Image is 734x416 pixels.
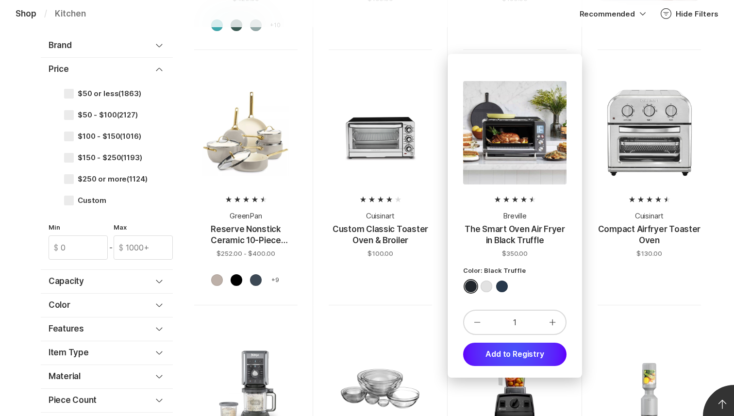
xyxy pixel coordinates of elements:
span: $130.00 [636,249,662,258]
span: Cuisinart [366,211,395,222]
button: Black Truffle [465,281,477,292]
span: GreenPan [230,211,262,222]
div: + 9 [269,274,281,286]
div: Color [49,300,153,311]
span: $50 or less (1863) [78,89,141,98]
p: The Smart Oven Air Fryer in Black Truffle [463,224,567,247]
span: Shop [16,9,36,18]
button: Artichaut [229,19,244,34]
a: BrevilleThe Smart Oven Air Fryer in Black Truffle$350.00 [463,66,567,258]
button: Add to Registry [463,343,567,366]
div: Sea Salt [250,19,262,31]
button: open menu [637,8,649,19]
button: Price [41,60,173,79]
button: Twilight [248,274,264,290]
a: GreenPanReserve Nonstick Ceramic 10-Piece Cookware Set$252.00 - $400.00TaupeBlackTwilight+9 [194,66,298,290]
button: Material [41,367,173,386]
div: Item Type [49,347,153,359]
button: Capacity [41,272,173,291]
span: $100 - $150 (1016) [78,132,141,141]
label: Color: [463,266,526,275]
div: Artichaut [231,19,242,31]
button: Black [229,274,244,290]
button: Damson Blue [496,281,508,292]
p: Reserve Nonstick Ceramic 10-Piece Cookware Set [194,224,298,247]
label: Max [114,223,173,232]
span: Option select [637,8,649,19]
span: Black Truffle [484,266,526,274]
div: Piece Count [49,395,153,406]
input: 0 [49,236,107,259]
button: Taupe [209,274,225,290]
p: Custom Classic Toaster Oven & Broiler [329,224,432,247]
button: +10 [267,19,283,34]
div: Hide Filters [676,9,718,19]
p: Compact Airfryer Toaster Oven [598,224,701,247]
span: $100.00 [367,249,394,258]
button: Brushed Stainless Steel [481,281,492,292]
span: / [44,9,47,18]
span: Cuisinart [635,211,664,222]
div: Capacity [49,276,153,287]
button: Brand [41,36,173,55]
a: CuisinartCustom Classic Toaster Oven & Broiler$100.00 [329,66,432,258]
span: $252.00 - $400.00 [217,249,275,258]
span: Custom [78,196,106,205]
span: Kitchen [55,9,86,18]
input: 1000+ [114,236,172,259]
span: $250 or more (1124) [78,175,148,183]
span: Breville [503,211,527,222]
span: $50 - $100 (2127) [78,111,138,119]
div: Features [49,323,153,335]
span: $350.00 [502,249,528,258]
div: Price [49,64,153,75]
button: Sea Salt [248,19,264,34]
button: Item Type [41,343,173,363]
div: Material [49,371,153,383]
div: - [108,235,114,260]
div: + 10 [269,19,281,31]
div: Caribbean [211,19,223,31]
button: +9 [267,274,283,290]
div: Black [231,274,242,286]
button: Piece Count [41,391,173,410]
div: Price [41,79,173,267]
a: CuisinartCompact Airfryer Toaster Oven$130.00 [598,66,701,258]
div: Taupe [211,274,223,286]
span: $150 - $250 (1193) [78,153,142,162]
div: Brand [49,40,153,51]
button: Color [41,296,173,315]
label: Min [49,223,108,232]
button: Caribbean [209,19,225,34]
div: Twilight [250,274,262,286]
button: Features [41,319,173,339]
